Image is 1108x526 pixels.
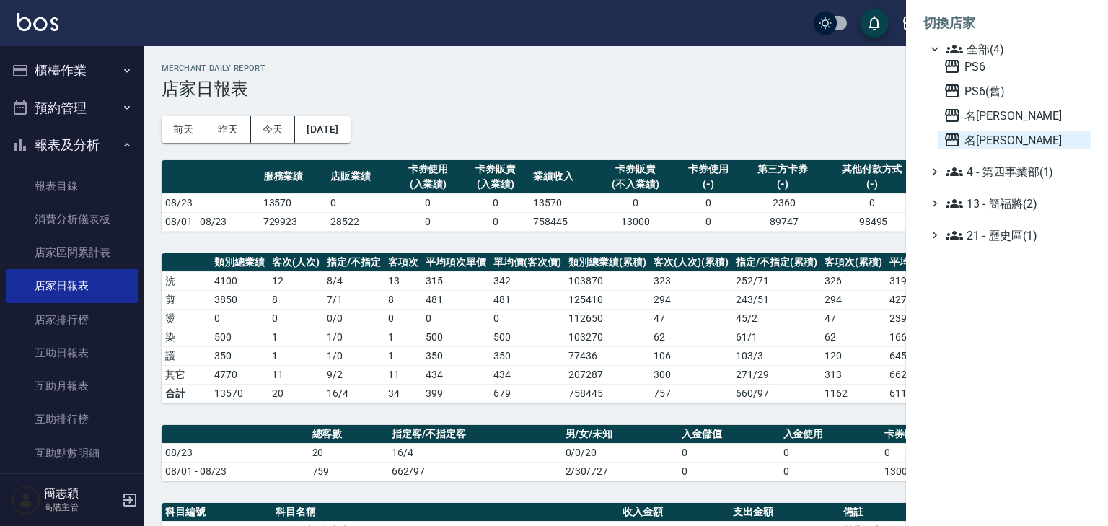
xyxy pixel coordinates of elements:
span: 21 - 歷史區(1) [946,227,1085,244]
span: PS6 [944,58,1085,75]
span: 4 - 第四事業部(1) [946,163,1085,180]
span: 名[PERSON_NAME] [944,107,1085,124]
span: 全部(4) [946,40,1085,58]
span: PS6(舊) [944,82,1085,100]
span: 13 - 簡福將(2) [946,195,1085,212]
li: 切換店家 [923,6,1091,40]
span: 名[PERSON_NAME] [944,131,1085,149]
